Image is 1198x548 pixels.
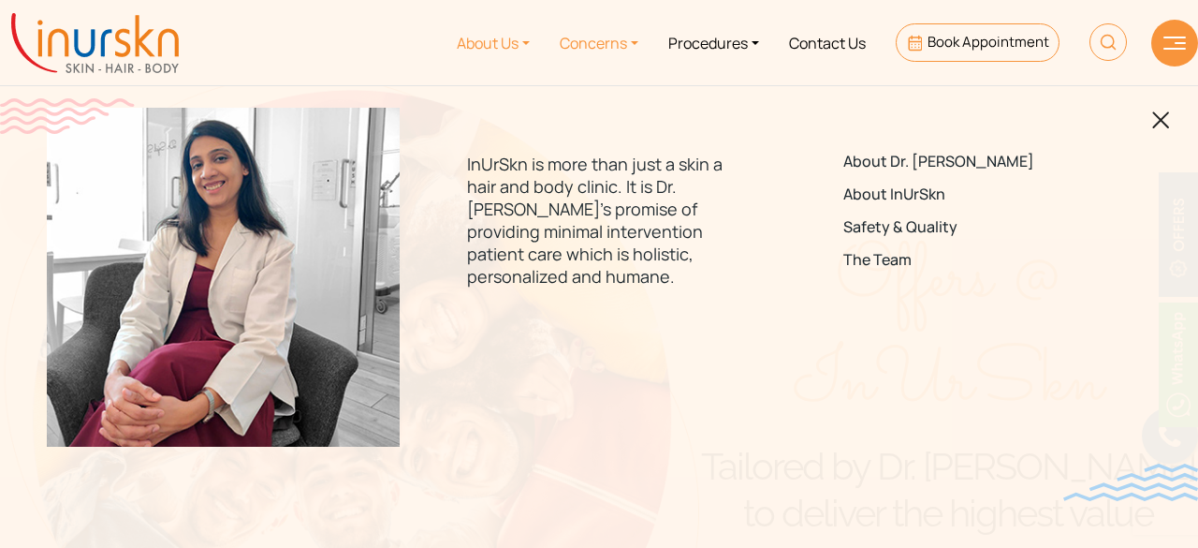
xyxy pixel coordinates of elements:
[1089,23,1127,61] img: HeaderSearch
[843,185,1106,203] a: About InUrSkn
[896,23,1059,62] a: Book Appointment
[442,7,545,78] a: About Us
[774,7,881,78] a: Contact Us
[843,252,1106,270] a: The Team
[47,108,400,447] img: menuabout
[545,7,653,78] a: Concerns
[928,32,1049,52] span: Book Appointment
[843,218,1106,236] a: Safety & Quality
[653,7,774,78] a: Procedures
[11,13,179,73] img: inurskn-logo
[1163,37,1186,50] img: hamLine.svg
[467,153,730,288] p: InUrSkn is more than just a skin a hair and body clinic. It is Dr. [PERSON_NAME]'s promise of pro...
[1063,464,1198,501] img: bluewave
[843,153,1106,170] a: About Dr. [PERSON_NAME]
[1152,111,1170,129] img: blackclosed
